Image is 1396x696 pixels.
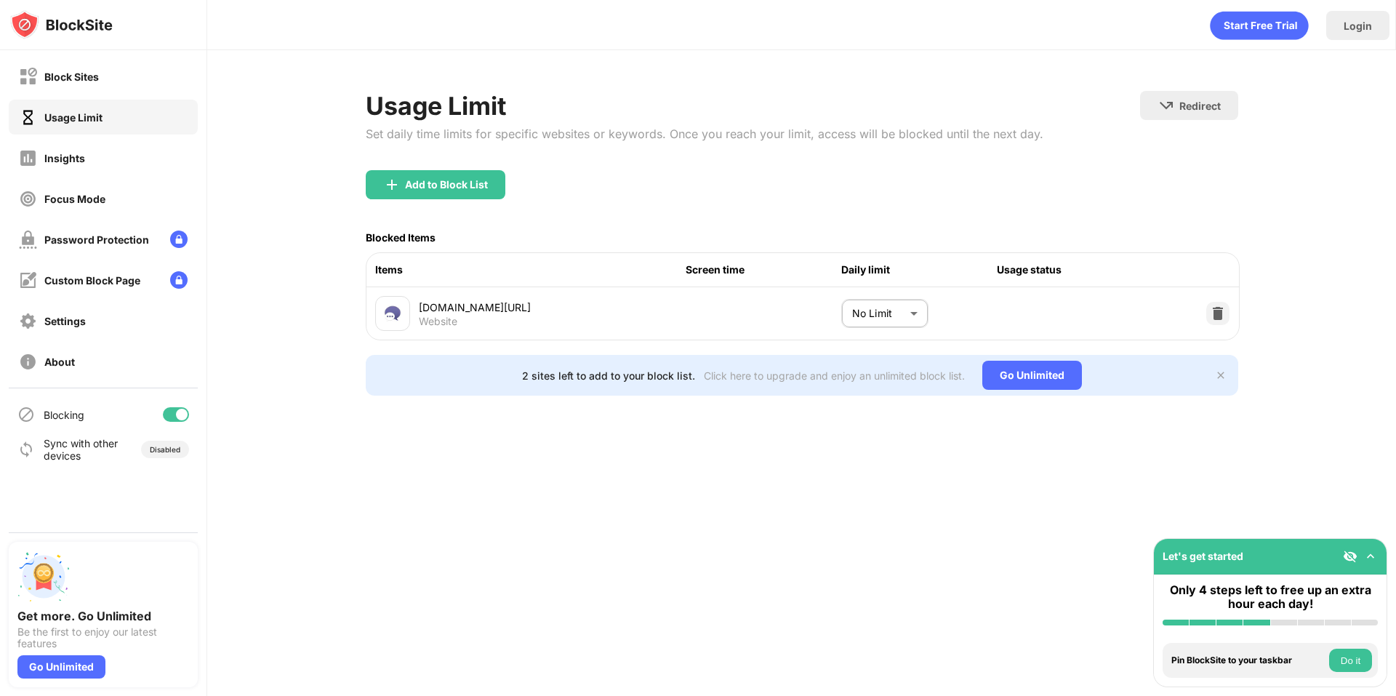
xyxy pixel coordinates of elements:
p: No Limit [852,305,904,321]
div: [DOMAIN_NAME][URL] [419,300,686,315]
div: Be the first to enjoy our latest features [17,626,189,649]
div: Login [1344,20,1372,32]
div: Usage Limit [44,111,103,124]
div: Usage Limit [366,91,1043,121]
img: about-off.svg [19,353,37,371]
img: push-unlimited.svg [17,551,70,603]
div: Custom Block Page [44,274,140,287]
div: Screen time [686,262,841,278]
div: Disabled [150,445,180,454]
div: Go Unlimited [982,361,1082,390]
div: Items [375,262,686,278]
div: Sync with other devices [44,437,119,462]
img: customize-block-page-off.svg [19,271,37,289]
img: favicons [384,305,401,322]
div: Click here to upgrade and enjoy an unlimited block list. [704,369,965,382]
div: Insights [44,152,85,164]
img: settings-off.svg [19,312,37,330]
img: lock-menu.svg [170,231,188,248]
div: Settings [44,315,86,327]
div: Blocking [44,409,84,421]
img: blocking-icon.svg [17,406,35,423]
img: x-button.svg [1215,369,1227,381]
button: Do it [1329,649,1372,672]
img: focus-off.svg [19,190,37,208]
div: Add to Block List [405,179,488,191]
div: Go Unlimited [17,655,105,679]
div: Let's get started [1163,550,1243,562]
div: Block Sites [44,71,99,83]
div: Only 4 steps left to free up an extra hour each day! [1163,583,1378,611]
img: logo-blocksite.svg [10,10,113,39]
div: Website [419,315,457,328]
div: Redirect [1179,100,1221,112]
div: Usage status [997,262,1152,278]
img: block-off.svg [19,68,37,86]
img: eye-not-visible.svg [1343,549,1357,564]
div: Blocked Items [366,231,436,244]
div: Password Protection [44,233,149,246]
img: sync-icon.svg [17,441,35,458]
img: insights-off.svg [19,149,37,167]
img: password-protection-off.svg [19,231,37,249]
div: 2 sites left to add to your block list. [522,369,695,382]
img: lock-menu.svg [170,271,188,289]
img: time-usage-on.svg [19,108,37,127]
div: Get more. Go Unlimited [17,609,189,623]
div: Pin BlockSite to your taskbar [1171,655,1325,665]
div: animation [1210,11,1309,40]
div: Set daily time limits for specific websites or keywords. Once you reach your limit, access will b... [366,127,1043,141]
img: omni-setup-toggle.svg [1363,549,1378,564]
div: Focus Mode [44,193,105,205]
div: About [44,356,75,368]
div: Daily limit [841,262,997,278]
